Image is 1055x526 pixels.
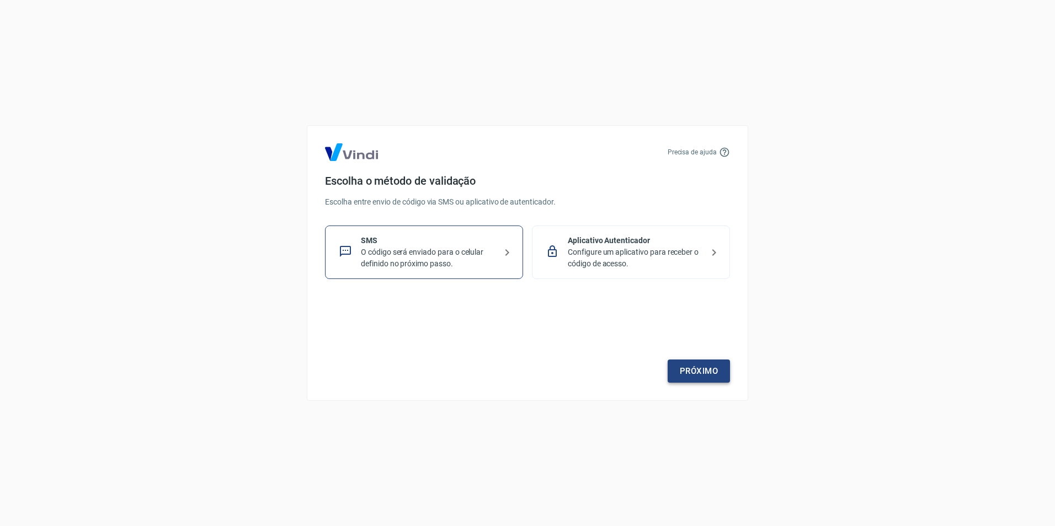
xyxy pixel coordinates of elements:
[361,246,496,270] p: O código será enviado para o celular definido no próximo passo.
[532,226,730,279] div: Aplicativo AutenticadorConfigure um aplicativo para receber o código de acesso.
[361,235,496,246] p: SMS
[668,147,717,157] p: Precisa de ajuda
[668,359,730,383] a: Próximo
[568,235,703,246] p: Aplicativo Autenticador
[325,143,378,161] img: Logo Vind
[325,226,523,279] div: SMSO código será enviado para o celular definido no próximo passo.
[568,246,703,270] p: Configure um aplicativo para receber o código de acesso.
[325,196,730,208] p: Escolha entre envio de código via SMS ou aplicativo de autenticador.
[325,174,730,187] h4: Escolha o método de validação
